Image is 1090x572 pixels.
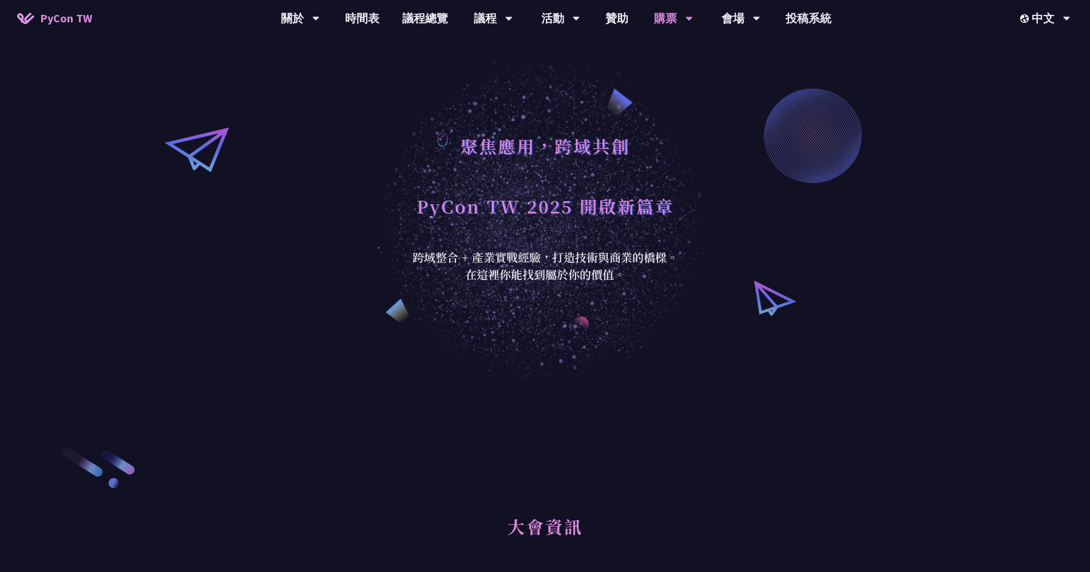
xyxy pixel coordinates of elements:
img: Locale Icon [1020,14,1032,23]
img: Home icon of PyCon TW 2025 [17,13,34,24]
h1: 聚焦應用，跨域共創 [460,129,630,163]
h1: PyCon TW 2025 開啟新篇章 [417,189,674,223]
h2: 大會資訊 [185,503,905,566]
div: 跨域整合 + 產業實戰經驗，打造技術與商業的橋樑。 在這裡你能找到屬於你的價值。 [405,249,685,283]
a: PyCon TW [6,4,104,33]
span: PyCon TW [40,10,92,27]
